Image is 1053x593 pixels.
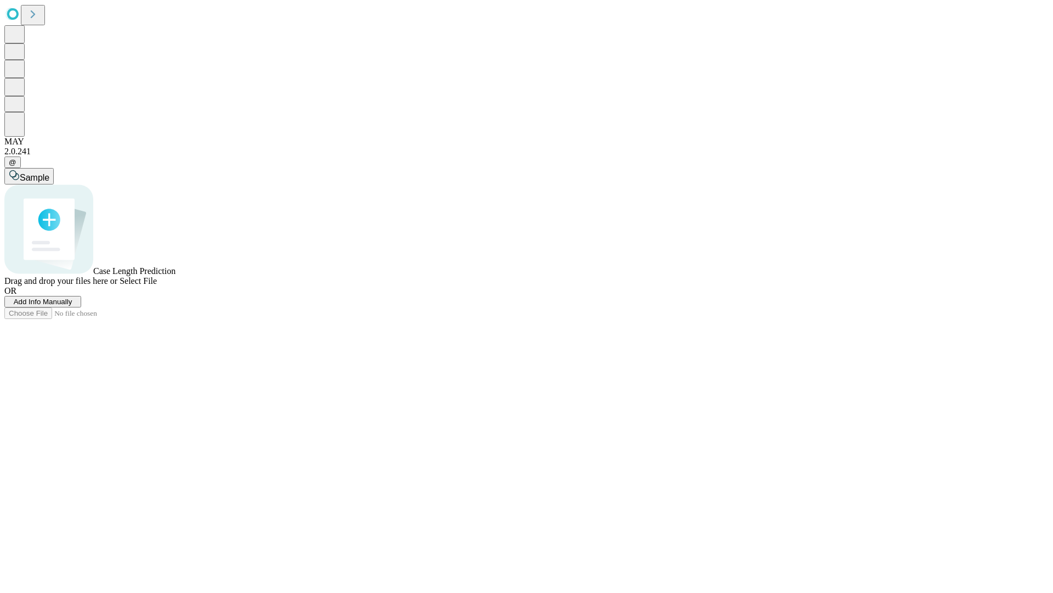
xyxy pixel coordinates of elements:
span: Case Length Prediction [93,266,175,276]
span: Sample [20,173,49,182]
span: Add Info Manually [14,298,72,306]
button: @ [4,156,21,168]
div: 2.0.241 [4,147,1049,156]
span: OR [4,286,16,295]
button: Sample [4,168,54,184]
span: Drag and drop your files here or [4,276,117,286]
span: @ [9,158,16,166]
span: Select File [120,276,157,286]
div: MAY [4,137,1049,147]
button: Add Info Manually [4,296,81,307]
